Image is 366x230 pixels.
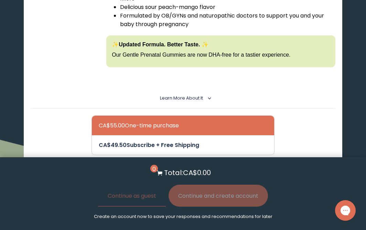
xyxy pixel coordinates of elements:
[169,185,268,207] button: Continue and create account
[120,11,335,28] li: Formulated by OB/GYNs and naturopathic doctors to support you and your baby through pregnancy
[112,51,330,59] p: Our Gentle Prenatal Gummies are now DHA-free for a tastier experience.
[332,198,359,223] iframe: Gorgias live chat messenger
[205,96,211,100] i: <
[98,185,166,207] button: Continue as guest
[94,214,272,220] p: Create an account now to save your responses and recommendations for later
[164,168,211,178] p: Total: CA$0.00
[160,95,206,101] summary: Learn More About it <
[112,42,208,47] strong: ✨Updated Formula. Better Taste. ✨
[120,3,335,11] li: Delicious sour peach-mango flavor
[160,95,203,101] span: Learn More About it
[150,165,158,172] span: 0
